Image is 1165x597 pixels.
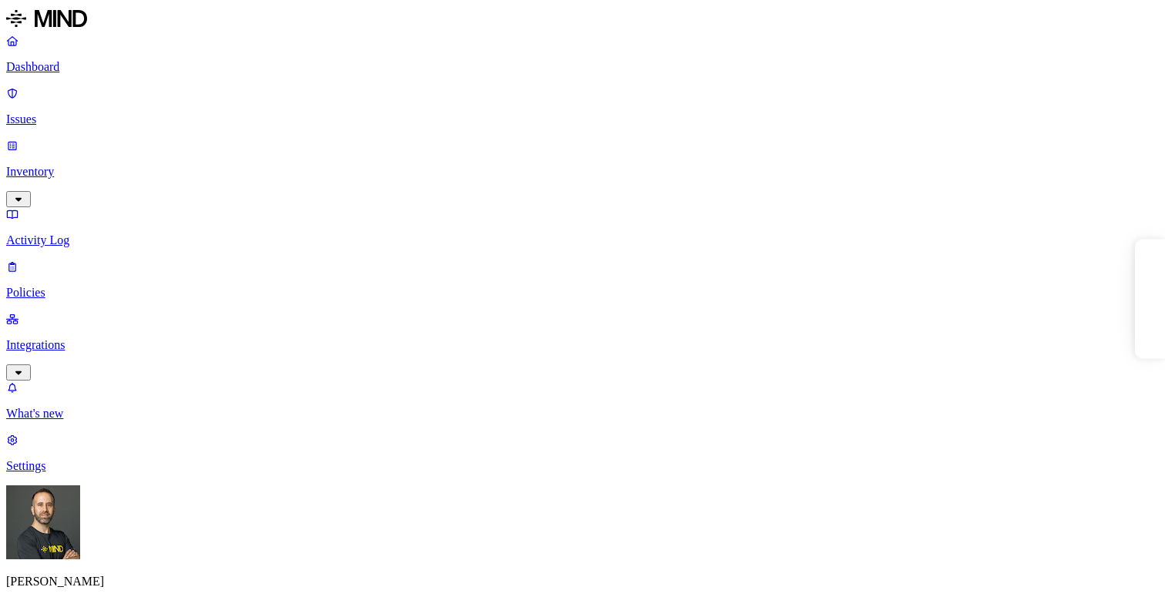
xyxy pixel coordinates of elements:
img: MIND [6,6,87,31]
a: Integrations [6,312,1159,378]
p: Dashboard [6,60,1159,74]
a: Activity Log [6,207,1159,247]
a: MIND [6,6,1159,34]
p: What's new [6,407,1159,421]
a: Policies [6,260,1159,300]
p: Integrations [6,338,1159,352]
p: Inventory [6,165,1159,179]
p: Issues [6,112,1159,126]
p: Settings [6,459,1159,473]
p: Policies [6,286,1159,300]
a: Dashboard [6,34,1159,74]
p: Activity Log [6,233,1159,247]
img: Tom Mayblum [6,485,80,559]
a: What's new [6,381,1159,421]
a: Inventory [6,139,1159,205]
a: Issues [6,86,1159,126]
a: Settings [6,433,1159,473]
